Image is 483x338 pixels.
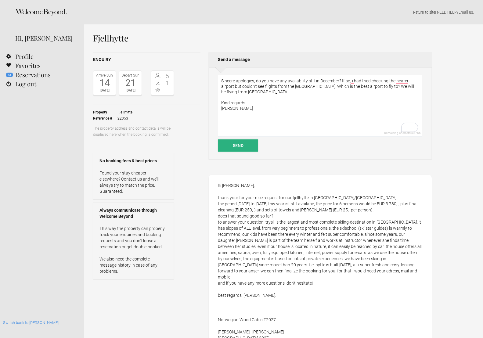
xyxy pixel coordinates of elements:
span: 5 [163,73,172,79]
div: Arrive Sun [95,72,114,78]
p: | NEED HELP? . [93,9,474,15]
h1: Fjellhytte [93,34,432,43]
h2: Enquiry [93,56,200,63]
button: Send [218,139,258,152]
textarea: To enrich screen reader interactions, please activate Accessibility in Grammarly extension settings [218,75,422,136]
div: 21 [121,78,140,88]
a: Switch back to [PERSON_NAME] [3,320,59,325]
div: 14 [95,78,114,88]
a: Email us [459,10,473,15]
strong: Always communicate through Welcome Beyond [99,207,168,219]
p: Found your stay cheaper elsewhere? Contact us and we’ll always try to match the price. Guaranteed. [99,170,168,194]
div: [DATE] [121,88,140,94]
h2: Send a message [209,52,432,67]
span: - [163,87,172,93]
span: Fjellhytte [117,109,132,115]
flynt-notification-badge: 13 [6,73,13,77]
strong: Reference # [93,115,117,121]
span: 1 [163,80,172,86]
span: 22053 [117,115,132,121]
div: [DATE] [95,88,114,94]
strong: Property [93,109,117,115]
p: This way the property can properly track your enquiries and booking requests and you don’t loose ... [99,225,168,274]
strong: No booking fees & best prices [99,158,168,164]
div: Depart Sun [121,72,140,78]
p: The property address and contact details will be displayed here when the booking is confirmed. [93,125,174,138]
a: Return to site [413,10,435,15]
div: Hi, [PERSON_NAME] [15,34,75,43]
